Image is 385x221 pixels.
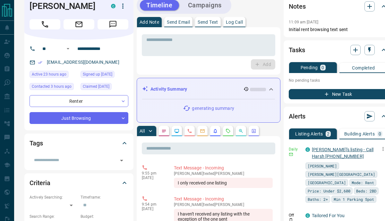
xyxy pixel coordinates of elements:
[81,214,128,219] p: Budget:
[142,176,164,180] p: [DATE]
[379,132,381,136] p: 0
[142,171,164,176] p: 9:55 pm
[305,213,310,218] div: condos.ca
[334,196,374,202] span: Min 1 Parking Spot
[30,175,128,191] div: Criteria
[352,66,375,70] p: Completed
[344,132,375,136] p: Building Alerts
[32,83,72,90] span: Contacted 3 hours ago
[226,20,243,24] p: Log Call
[213,128,218,134] svg: Listing Alerts
[81,83,128,92] div: Sun Aug 17 2025
[32,71,66,78] span: Active 23 hours ago
[150,86,187,93] p: Activity Summary
[174,128,179,134] svg: Lead Browsing Activity
[174,171,273,176] p: [PERSON_NAME] texted [PERSON_NAME]
[30,1,101,11] h1: [PERSON_NAME]
[198,20,218,24] p: Send Text
[30,138,43,148] h2: Tags
[305,147,310,152] div: condos.ca
[187,128,192,134] svg: Calls
[111,4,116,8] div: condos.ca
[308,188,350,194] span: Price: Under $2,600
[321,65,324,70] p: 0
[142,83,275,95] div: Activity Summary
[352,179,374,186] span: Mode: Rent
[301,65,318,70] p: Pending
[167,20,190,24] p: Send Email
[142,207,164,211] p: [DATE]
[356,188,376,194] span: Beds: 2BD
[295,132,323,136] p: Listing Alerts
[30,214,77,219] p: Search Range:
[174,178,273,188] div: I only received one listing
[47,60,119,65] a: [EMAIL_ADDRESS][DOMAIN_NAME]
[327,132,329,136] p: 2
[30,178,50,188] h2: Criteria
[308,179,346,186] span: [GEOGRAPHIC_DATA]
[289,212,302,218] p: Off
[289,111,305,121] h2: Alerts
[38,60,42,65] svg: Email Verified
[308,171,375,177] span: [PERSON_NAME][GEOGRAPHIC_DATA]
[174,202,273,207] p: [PERSON_NAME] texted [PERSON_NAME]
[308,196,328,202] span: Baths: 2+
[312,213,345,218] a: Tailored For You
[289,1,305,12] h2: Notes
[83,83,109,90] span: Claimed [DATE]
[308,163,337,169] span: [PERSON_NAME]
[30,112,128,124] div: Just Browsing
[312,147,373,159] a: [PERSON_NAME]'s listing - Call Harsh [PHONE_NUMBER]
[30,194,77,200] p: Actively Searching:
[238,128,244,134] svg: Opportunities
[81,71,128,80] div: Sun Aug 17 2025
[289,146,302,152] p: Daily
[140,129,145,133] p: All
[289,152,293,157] svg: Email
[289,45,305,55] h2: Tasks
[83,71,112,78] span: Signed up [DATE]
[289,20,318,24] p: 11:09 am [DATE]
[174,165,273,171] p: Text Message - Incoming
[192,105,234,112] p: generating summary
[200,128,205,134] svg: Emails
[98,19,128,29] span: Message
[251,128,256,134] svg: Agent Actions
[81,194,128,200] p: Timeframe:
[140,20,159,24] p: Add Note
[64,45,72,53] button: Open
[30,135,128,151] div: Tags
[142,202,164,207] p: 9:54 pm
[161,128,167,134] svg: Notes
[30,83,77,92] div: Mon Aug 18 2025
[174,196,273,202] p: Text Message - Incoming
[30,95,128,107] div: Renter
[226,128,231,134] svg: Requests
[30,19,60,29] span: Call
[30,71,77,80] div: Mon Aug 18 2025
[117,156,126,165] button: Open
[64,19,94,29] span: Email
